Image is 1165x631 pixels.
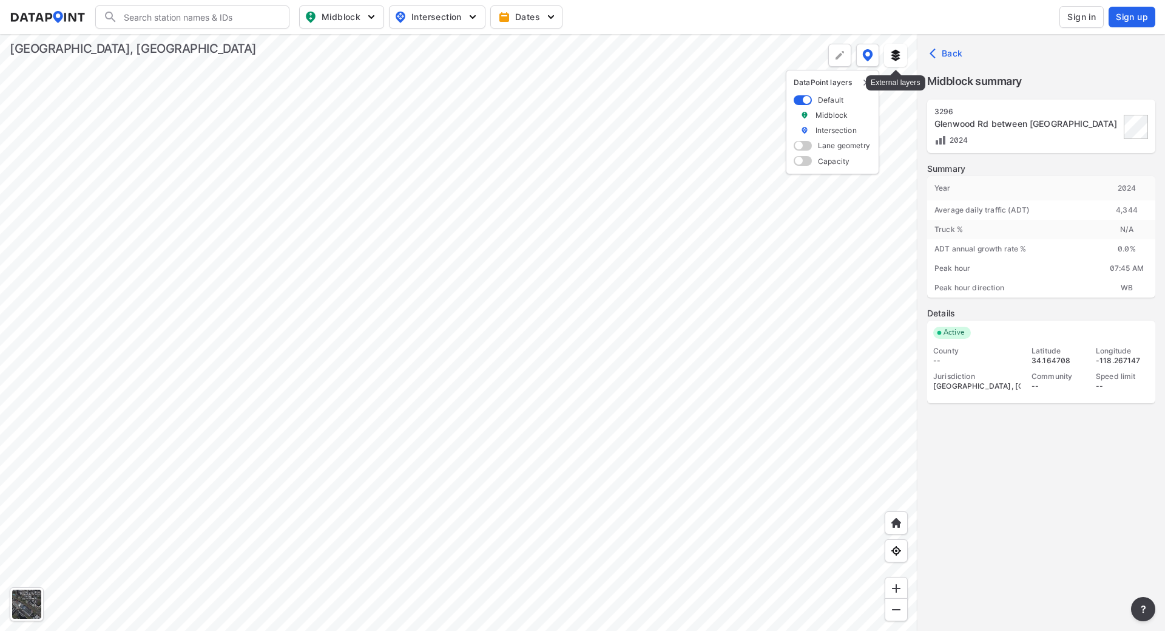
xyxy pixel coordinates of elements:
div: -118.267147 [1096,356,1149,366]
div: 34.164708 [1032,356,1085,366]
span: Sign in [1067,11,1096,23]
img: +XpAUvaXAN7GudzAAAAAElFTkSuQmCC [890,517,902,529]
div: WB [1098,278,1155,298]
div: -- [933,356,1021,366]
div: [GEOGRAPHIC_DATA], [GEOGRAPHIC_DATA] [10,40,257,57]
img: +Dz8AAAAASUVORK5CYII= [834,49,846,61]
label: Midblock [815,110,848,120]
div: 0.0 % [1098,239,1155,259]
div: Toggle basemap [10,587,44,621]
div: Year [927,176,1098,200]
span: Dates [501,11,555,23]
div: Longitude [1096,346,1149,356]
p: DataPoint layers [794,78,871,87]
button: Dates [490,5,562,29]
div: Speed limit [1096,372,1149,381]
button: DataPoint layers [856,44,879,67]
img: marker_Midblock.5ba75e30.svg [800,110,809,120]
img: dataPointLogo.9353c09d.svg [10,11,86,23]
div: Peak hour [927,259,1098,278]
span: ? [1138,602,1148,616]
img: 5YPKRKmlfpI5mqlR8AD95paCi+0kK1fRFDJSaMmawlwaeJcJwk9O2fotCW5ve9gAAAAASUVORK5CYII= [365,11,377,23]
button: Midblock [299,5,384,29]
div: -- [1032,381,1085,391]
a: Sign in [1057,6,1106,28]
label: Default [818,95,843,105]
div: ADT annual growth rate % [927,239,1098,259]
label: Midblock summary [927,73,1155,90]
div: Peak hour direction [927,278,1098,298]
div: -- [1096,381,1149,391]
img: close-external-leyer.3061a1c7.svg [862,78,871,87]
label: Lane geometry [818,140,870,151]
div: N/A [1098,220,1155,239]
div: [GEOGRAPHIC_DATA], [GEOGRAPHIC_DATA] [933,381,1021,391]
div: Polygon tool [828,44,851,67]
div: Zoom out [885,598,908,621]
div: Zoom in [885,577,908,600]
img: map_pin_mid.602f9df1.svg [303,10,318,24]
img: calendar-gold.39a51dde.svg [498,11,510,23]
span: Midblock [305,10,376,24]
img: marker_Intersection.6861001b.svg [800,125,809,135]
div: Home [885,511,908,534]
span: Intersection [394,10,478,24]
div: 4,344 [1098,200,1155,220]
button: delete [862,78,871,87]
div: Average daily traffic (ADT) [927,200,1098,220]
img: Volume count [934,134,947,146]
button: Back [927,44,968,63]
div: Glenwood Rd between Concord St and Pacific Ave [934,118,1120,130]
img: 5YPKRKmlfpI5mqlR8AD95paCi+0kK1fRFDJSaMmawlwaeJcJwk9O2fotCW5ve9gAAAAASUVORK5CYII= [467,11,479,23]
div: 3296 [934,107,1120,117]
img: layers.ee07997e.svg [890,49,902,61]
label: Capacity [818,156,849,166]
img: map_pin_int.54838e6b.svg [393,10,408,24]
button: Sign up [1109,7,1155,27]
img: 5YPKRKmlfpI5mqlR8AD95paCi+0kK1fRFDJSaMmawlwaeJcJwk9O2fotCW5ve9gAAAAASUVORK5CYII= [545,11,557,23]
span: Active [939,327,971,339]
a: Sign up [1106,7,1155,27]
div: Truck % [927,220,1098,239]
button: more [1131,597,1155,621]
div: Community [1032,372,1085,381]
div: Latitude [1032,346,1085,356]
img: ZvzfEJKXnyWIrJytrsY285QMwk63cM6Drc+sIAAAAASUVORK5CYII= [890,582,902,595]
span: 2024 [947,135,968,145]
div: 07:45 AM [1098,259,1155,278]
button: Sign in [1059,6,1104,28]
div: 2024 [1098,176,1155,200]
span: Sign up [1116,11,1148,23]
div: County [933,346,1021,356]
img: MAAAAAElFTkSuQmCC [890,604,902,616]
img: zeq5HYn9AnE9l6UmnFLPAAAAAElFTkSuQmCC [890,545,902,557]
label: Summary [927,163,1155,175]
label: Details [927,307,1155,319]
label: Intersection [815,125,857,135]
img: data-point-layers.37681fc9.svg [862,49,873,61]
div: View my location [885,539,908,562]
button: Intersection [389,5,485,29]
div: Jurisdiction [933,372,1021,381]
span: Back [932,47,963,60]
input: Search [118,7,282,27]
